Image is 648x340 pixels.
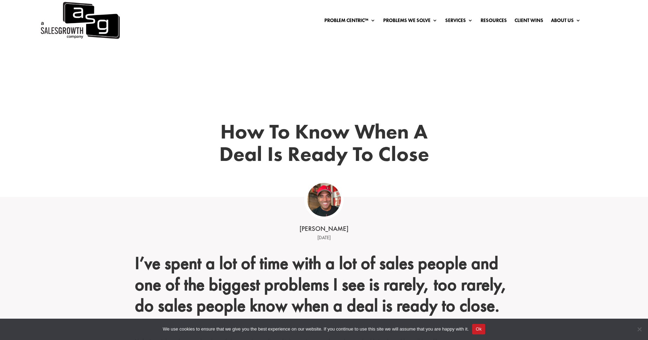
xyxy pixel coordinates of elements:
[636,326,643,333] span: No
[307,183,341,217] img: ASG Co_alternate lockup (1)
[135,253,513,319] h2: I’ve spent a lot of time with a lot of sales people and one of the biggest problems I see is rare...
[208,120,440,169] h1: How To Know When A Deal Is Ready To Close
[472,324,485,334] button: Ok
[163,326,469,333] span: We use cookies to ensure that we give you the best experience on our website. If you continue to ...
[215,234,433,242] div: [DATE]
[215,224,433,234] div: [PERSON_NAME]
